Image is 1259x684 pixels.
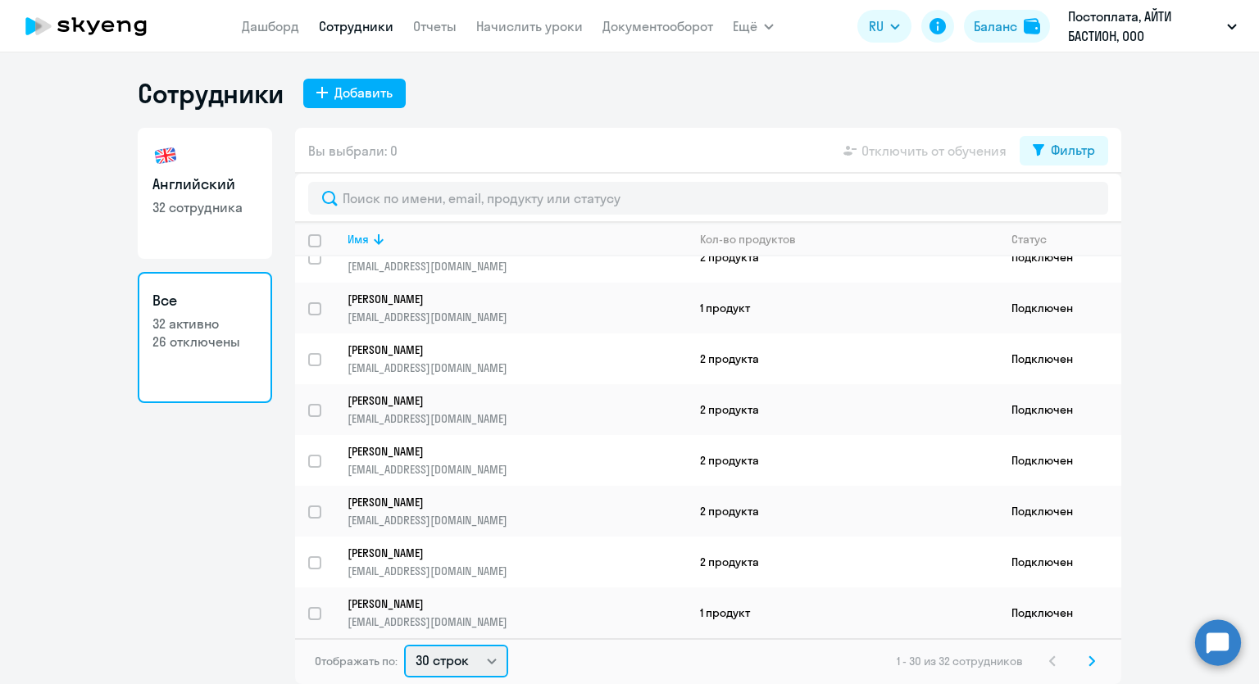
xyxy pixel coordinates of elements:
[348,393,686,426] a: [PERSON_NAME][EMAIL_ADDRESS][DOMAIN_NAME]
[413,18,457,34] a: Отчеты
[152,198,257,216] p: 32 сотрудника
[857,10,911,43] button: RU
[348,232,686,247] div: Имя
[348,614,686,629] p: [EMAIL_ADDRESS][DOMAIN_NAME]
[348,495,664,510] p: [PERSON_NAME]
[687,384,998,435] td: 2 продукта
[1024,18,1040,34] img: balance
[315,654,398,668] span: Отображать по:
[1011,232,1047,247] div: Статус
[998,537,1121,587] td: Подключен
[1060,7,1245,46] button: Постоплата, АЙТИ БАСТИОН, ООО
[700,232,796,247] div: Кол-во продуктов
[687,232,998,283] td: 2 продукта
[348,495,686,528] a: [PERSON_NAME][EMAIL_ADDRESS][DOMAIN_NAME]
[733,16,757,36] span: Ещё
[602,18,713,34] a: Документооборот
[152,333,257,351] p: 26 отключены
[348,241,686,274] a: [PERSON_NAME][EMAIL_ADDRESS][DOMAIN_NAME]
[964,10,1050,43] button: Балансbalance
[348,232,369,247] div: Имя
[348,342,686,375] a: [PERSON_NAME][EMAIL_ADDRESS][DOMAIN_NAME]
[348,462,686,477] p: [EMAIL_ADDRESS][DOMAIN_NAME]
[348,259,686,274] p: [EMAIL_ADDRESS][DOMAIN_NAME]
[998,587,1121,638] td: Подключен
[348,596,686,629] a: [PERSON_NAME][EMAIL_ADDRESS][DOMAIN_NAME]
[319,18,393,34] a: Сотрудники
[687,333,998,384] td: 2 продукта
[687,435,998,486] td: 2 продукта
[308,182,1108,215] input: Поиск по имени, email, продукту или статусу
[998,333,1121,384] td: Подключен
[348,444,686,477] a: [PERSON_NAME][EMAIL_ADDRESS][DOMAIN_NAME]
[687,537,998,587] td: 2 продукта
[1068,7,1220,46] p: Постоплата, АЙТИ БАСТИОН, ООО
[687,486,998,537] td: 2 продукта
[242,18,299,34] a: Дашборд
[348,546,664,560] p: [PERSON_NAME]
[897,654,1023,668] span: 1 - 30 из 32 сотрудников
[348,360,686,375] p: [EMAIL_ADDRESS][DOMAIN_NAME]
[1011,232,1120,247] div: Статус
[687,283,998,333] td: 1 продукт
[476,18,583,34] a: Начислить уроки
[700,232,998,247] div: Кол-во продуктов
[152,143,179,169] img: english
[687,587,998,638] td: 1 продукт
[1020,136,1108,165] button: Фильтр
[348,292,686,324] a: [PERSON_NAME][EMAIL_ADDRESS][DOMAIN_NAME]
[348,411,686,426] p: [EMAIL_ADDRESS][DOMAIN_NAME]
[138,128,272,259] a: Английский32 сотрудника
[348,292,664,306] p: [PERSON_NAME]
[138,272,272,403] a: Все32 активно26 отключены
[334,83,393,102] div: Добавить
[733,10,774,43] button: Ещё
[348,513,686,528] p: [EMAIL_ADDRESS][DOMAIN_NAME]
[974,16,1017,36] div: Баланс
[998,435,1121,486] td: Подключен
[869,16,884,36] span: RU
[998,232,1121,283] td: Подключен
[152,290,257,311] h3: Все
[348,393,664,408] p: [PERSON_NAME]
[152,315,257,333] p: 32 активно
[348,444,664,459] p: [PERSON_NAME]
[348,546,686,578] a: [PERSON_NAME][EMAIL_ADDRESS][DOMAIN_NAME]
[348,596,664,611] p: [PERSON_NAME]
[348,564,686,578] p: [EMAIL_ADDRESS][DOMAIN_NAME]
[152,174,257,195] h3: Английский
[998,384,1121,435] td: Подключен
[348,342,664,357] p: [PERSON_NAME]
[348,310,686,324] p: [EMAIL_ADDRESS][DOMAIN_NAME]
[308,141,398,161] span: Вы выбрали: 0
[303,79,406,108] button: Добавить
[998,283,1121,333] td: Подключен
[998,486,1121,537] td: Подключен
[138,77,284,110] h1: Сотрудники
[1051,140,1095,160] div: Фильтр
